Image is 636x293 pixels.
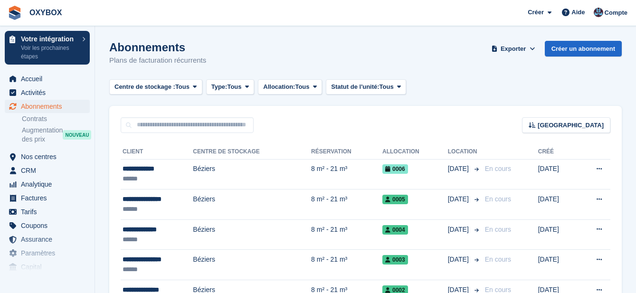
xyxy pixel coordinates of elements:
span: Tous [175,82,190,92]
span: Assurance [21,233,78,246]
span: Tous [295,82,309,92]
span: 0003 [382,255,408,265]
button: Allocation: Tous [258,79,322,95]
td: 8 m² - 21 m³ [311,159,382,189]
div: NOUVEAU [63,130,91,140]
span: Créer [528,8,544,17]
th: Centre de stockage [193,144,311,160]
a: menu [5,205,90,218]
span: Analytique [21,178,78,191]
span: Abonnements [21,100,78,113]
span: Paramètres [21,246,78,260]
button: Type: Tous [206,79,255,95]
span: Type: [211,82,228,92]
span: Exporter [501,44,526,54]
th: Allocation [382,144,448,160]
a: menu [5,150,90,163]
span: En cours [485,226,511,233]
span: Nos centres [21,150,78,163]
span: Tarifs [21,205,78,218]
span: Activités [21,86,78,99]
button: Centre de stockage : Tous [109,79,202,95]
th: Location [448,144,481,160]
td: Béziers [193,250,311,280]
a: menu [5,86,90,99]
span: Tous [380,82,394,92]
td: [DATE] [538,189,575,220]
img: stora-icon-8386f47178a22dfd0bd8f6a31ec36ba5ce8667c1dd55bd0f319d3a0aa187defe.svg [8,6,22,20]
td: 8 m² - 21 m³ [311,219,382,250]
span: [GEOGRAPHIC_DATA] [538,121,604,130]
span: [DATE] [448,255,471,265]
span: Allocation: [263,82,295,92]
a: menu [5,100,90,113]
td: Béziers [193,219,311,250]
a: Créer un abonnement [545,41,622,57]
p: Voir les prochaines étapes [21,44,77,61]
td: [DATE] [538,159,575,189]
a: menu [5,233,90,246]
span: Augmentation des prix [22,126,63,144]
span: [DATE] [448,164,471,174]
span: Coupons [21,219,78,232]
td: [DATE] [538,250,575,280]
img: Oriana Devaux [594,8,603,17]
span: Compte [605,8,627,18]
span: CRM [21,164,78,177]
button: Exporter [490,41,537,57]
td: Béziers [193,189,311,220]
button: Statut de l'unité: Tous [326,79,406,95]
td: 8 m² - 21 m³ [311,189,382,220]
span: En cours [485,165,511,172]
span: Capital [21,260,78,274]
h1: Abonnements [109,41,206,54]
span: [DATE] [448,225,471,235]
td: [DATE] [538,219,575,250]
th: Créé [538,144,575,160]
span: Factures [21,191,78,205]
span: Centre de stockage : [114,82,175,92]
th: Réservation [311,144,382,160]
p: Plans de facturation récurrents [109,55,206,66]
span: [DATE] [448,194,471,204]
a: menu [5,164,90,177]
td: 8 m² - 21 m³ [311,250,382,280]
a: menu [5,191,90,205]
span: 0004 [382,225,408,235]
a: menu [5,246,90,260]
span: 0005 [382,195,408,204]
td: Béziers [193,159,311,189]
a: Votre intégration Voir les prochaines étapes [5,31,90,65]
a: menu [5,219,90,232]
span: Statut de l'unité: [331,82,379,92]
span: Aide [571,8,585,17]
a: menu [5,260,90,274]
p: Votre intégration [21,36,77,42]
span: En cours [485,195,511,203]
span: 0006 [382,164,408,174]
a: OXYBOX [26,5,66,20]
a: menu [5,72,90,85]
span: Tous [227,82,241,92]
a: menu [5,178,90,191]
a: Augmentation des prix NOUVEAU [22,125,90,144]
span: En cours [485,255,511,263]
th: Client [121,144,193,160]
a: Contrats [22,114,90,123]
span: Accueil [21,72,78,85]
